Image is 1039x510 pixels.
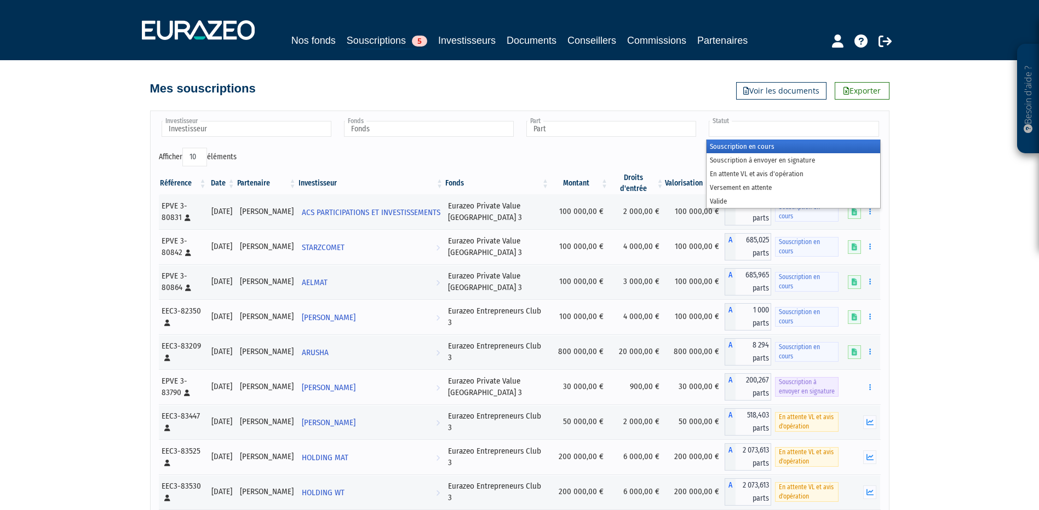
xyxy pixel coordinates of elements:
span: A [725,268,736,295]
div: EPVE 3-80864 [162,270,204,294]
li: En attente VL et avis d'opération [707,167,880,181]
span: 8 294 parts [736,338,771,366]
td: 100 000,00 € [665,194,725,229]
td: [PERSON_NAME] [236,299,297,334]
label: Afficher éléments [159,148,237,166]
th: Partenaire: activer pour trier la colonne par ordre croissant [236,172,297,194]
th: Droits d'entrée: activer pour trier la colonne par ordre croissant [609,172,664,194]
td: [PERSON_NAME] [236,404,297,439]
td: [PERSON_NAME] [236,229,297,264]
a: Nos fonds [291,33,336,48]
div: [DATE] [211,241,232,252]
span: HOLDING MAT [302,448,348,468]
td: 4 000,00 € [609,229,664,264]
a: ACS PARTICIPATIONS ET INVESTISSEMENTS [297,201,444,223]
div: Eurazeo Entrepreneurs Club 3 [448,340,546,364]
td: 200 000,00 € [665,439,725,474]
div: [DATE] [211,206,232,217]
td: 100 000,00 € [665,229,725,264]
i: Voir l'investisseur [436,308,440,328]
td: 6 000,00 € [609,474,664,509]
i: Voir l'investisseur [436,223,440,243]
i: Voir l'investisseur [436,237,440,258]
td: [PERSON_NAME] [236,439,297,474]
i: [Français] Personne physique [185,285,191,291]
i: [Français] Personne physique [185,250,191,256]
a: Exporter [835,82,889,100]
i: Voir l'investisseur [436,413,440,433]
a: [PERSON_NAME] [297,376,444,398]
td: [PERSON_NAME] [236,369,297,404]
td: 800 000,00 € [550,334,609,369]
a: Commissions [627,33,686,48]
td: [PERSON_NAME] [236,264,297,299]
a: [PERSON_NAME] [297,306,444,328]
td: 6 000,00 € [609,439,664,474]
i: Voir l'investisseur [436,483,440,503]
span: [PERSON_NAME] [302,413,355,433]
div: A - Eurazeo Entrepreneurs Club 3 [725,443,771,471]
span: ACS PARTICIPATIONS ET INVESTISSEMENTS [302,202,440,223]
div: Eurazeo Entrepreneurs Club 3 [448,480,546,504]
div: A - Eurazeo Private Value Europe 3 [725,233,771,260]
i: [Français] Personne physique [164,460,170,466]
td: 100 000,00 € [550,299,609,334]
div: EPVE 3-80831 [162,200,204,224]
i: [Français] Personne physique [164,495,170,501]
div: Eurazeo Private Value [GEOGRAPHIC_DATA] 3 [448,270,546,294]
div: EPVE 3-80842 [162,235,204,259]
span: En attente VL et avis d'opération [775,412,839,432]
a: Souscriptions5 [347,33,427,50]
div: Eurazeo Private Value [GEOGRAPHIC_DATA] 3 [448,235,546,259]
span: 2 073,613 parts [736,443,771,471]
span: 518,403 parts [736,408,771,436]
span: A [725,443,736,471]
span: [PERSON_NAME] [302,378,355,398]
i: Voir l'investisseur [436,378,440,398]
span: A [725,198,736,225]
div: Eurazeo Entrepreneurs Club 3 [448,410,546,434]
div: [DATE] [211,451,232,462]
td: 200 000,00 € [665,474,725,509]
a: Voir les documents [736,82,826,100]
div: EEC3-83447 [162,410,204,434]
div: [DATE] [211,276,232,287]
td: 2 000,00 € [609,404,664,439]
li: Versement en attente [707,181,880,194]
td: 800 000,00 € [665,334,725,369]
span: Souscription en cours [775,342,839,362]
th: Montant: activer pour trier la colonne par ordre croissant [550,172,609,194]
span: Souscription en cours [775,202,839,222]
div: Eurazeo Entrepreneurs Club 3 [448,305,546,329]
div: A - Eurazeo Entrepreneurs Club 3 [725,478,771,506]
div: EEC3-83525 [162,445,204,469]
span: 1 000 parts [736,303,771,331]
th: Valorisation: activer pour trier la colonne par ordre croissant [665,172,725,194]
td: 100 000,00 € [665,264,725,299]
div: [DATE] [211,416,232,427]
span: Souscription en cours [775,272,839,292]
div: A - Eurazeo Private Value Europe 3 [725,198,771,225]
td: 100 000,00 € [550,229,609,264]
span: A [725,373,736,401]
td: 100 000,00 € [550,264,609,299]
td: 3 000,00 € [609,264,664,299]
td: 200 000,00 € [550,439,609,474]
div: [DATE] [211,381,232,392]
div: Eurazeo Private Value [GEOGRAPHIC_DATA] 3 [448,375,546,399]
td: 50 000,00 € [550,404,609,439]
td: 100 000,00 € [665,299,725,334]
i: [Français] Personne physique [164,320,170,326]
div: A - Eurazeo Private Value Europe 3 [725,268,771,295]
th: Fonds: activer pour trier la colonne par ordre croissant [444,172,550,194]
div: A - Eurazeo Private Value Europe 3 [725,373,771,401]
div: EPVE 3-83790 [162,375,204,399]
td: 100 000,00 € [550,194,609,229]
img: 1732889491-logotype_eurazeo_blanc_rvb.png [142,20,255,40]
td: 30 000,00 € [550,369,609,404]
span: A [725,338,736,366]
span: A [725,303,736,331]
p: Besoin d'aide ? [1022,50,1035,148]
i: [Français] Personne physique [185,215,191,221]
a: Documents [507,33,556,48]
